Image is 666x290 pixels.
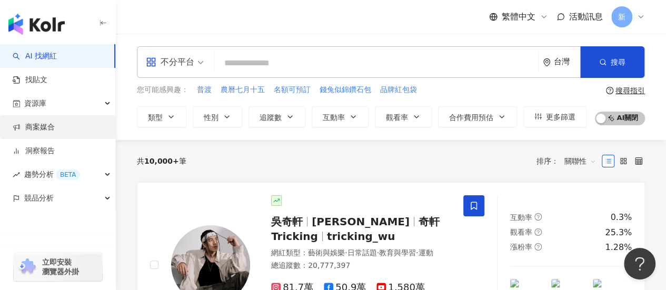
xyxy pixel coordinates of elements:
span: 類型 [148,113,163,122]
a: searchAI 找網紅 [13,51,57,62]
span: 性別 [204,113,218,122]
span: rise [13,171,20,178]
span: 搜尋 [611,58,625,66]
div: 搜尋指引 [615,86,645,95]
button: 追蹤數 [248,106,305,127]
span: 普渡 [197,85,212,95]
span: 漲粉率 [510,243,532,251]
span: · [416,248,418,257]
span: 教育與學習 [379,248,416,257]
div: 網紅類型 ： [271,248,451,258]
span: 農曆七月十五 [221,85,265,95]
a: 找貼文 [13,75,47,85]
span: 錢兔似錦鑽石包 [320,85,371,95]
div: 1.28% [605,242,632,253]
span: question-circle [534,228,542,236]
div: 台灣 [554,57,580,66]
iframe: Help Scout Beacon - Open [624,248,655,279]
span: 名額可預訂 [274,85,311,95]
span: · [345,248,347,257]
img: logo [8,14,65,35]
span: 關聯性 [564,153,596,169]
span: question-circle [606,87,613,94]
div: BETA [56,169,80,180]
div: 排序： [536,153,602,169]
span: 吳奇軒 [271,215,303,228]
span: 新 [618,11,625,23]
button: 品牌紅包袋 [380,84,418,96]
span: 競品分析 [24,186,54,210]
span: 品牌紅包袋 [380,85,417,95]
button: 錢兔似錦鑽石包 [319,84,372,96]
div: 0.3% [610,212,632,223]
span: 奇軒Tricking [271,215,440,243]
span: 互動率 [323,113,345,122]
span: question-circle [534,213,542,221]
span: tricking_wu [327,230,395,243]
button: 普渡 [196,84,212,96]
span: · [376,248,379,257]
a: 洞察報告 [13,146,55,156]
span: 更多篩選 [546,113,575,121]
span: 藝術與娛樂 [308,248,345,257]
span: 10,000+ [144,157,179,165]
span: appstore [146,57,156,67]
div: 共 筆 [137,157,186,165]
button: 類型 [137,106,186,127]
span: question-circle [534,243,542,251]
button: 名額可預訂 [273,84,311,96]
a: 商案媒合 [13,122,55,133]
div: 不分平台 [146,54,194,71]
button: 觀看率 [375,106,432,127]
span: 活動訊息 [569,12,603,22]
button: 農曆七月十五 [220,84,265,96]
span: 合作費用預估 [449,113,493,122]
span: 日常話題 [347,248,376,257]
span: 趨勢分析 [24,163,80,186]
button: 搜尋 [580,46,644,78]
span: 運動 [418,248,433,257]
span: 資源庫 [24,92,46,115]
span: 繁體中文 [502,11,535,23]
span: 互動率 [510,213,532,222]
img: chrome extension [17,258,37,275]
button: 合作費用預估 [438,106,517,127]
span: 觀看率 [386,113,408,122]
button: 互動率 [312,106,369,127]
span: 立即安裝 瀏覽器外掛 [42,257,79,276]
button: 更多篩選 [523,106,587,127]
a: chrome extension立即安裝 瀏覽器外掛 [14,253,102,281]
span: 您可能感興趣： [137,85,188,95]
div: 25.3% [605,227,632,238]
span: [PERSON_NAME] [312,215,410,228]
span: environment [543,58,551,66]
div: 總追蹤數 ： 20,777,397 [271,261,451,271]
button: 性別 [193,106,242,127]
span: 觀看率 [510,228,532,236]
span: 追蹤數 [260,113,282,122]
